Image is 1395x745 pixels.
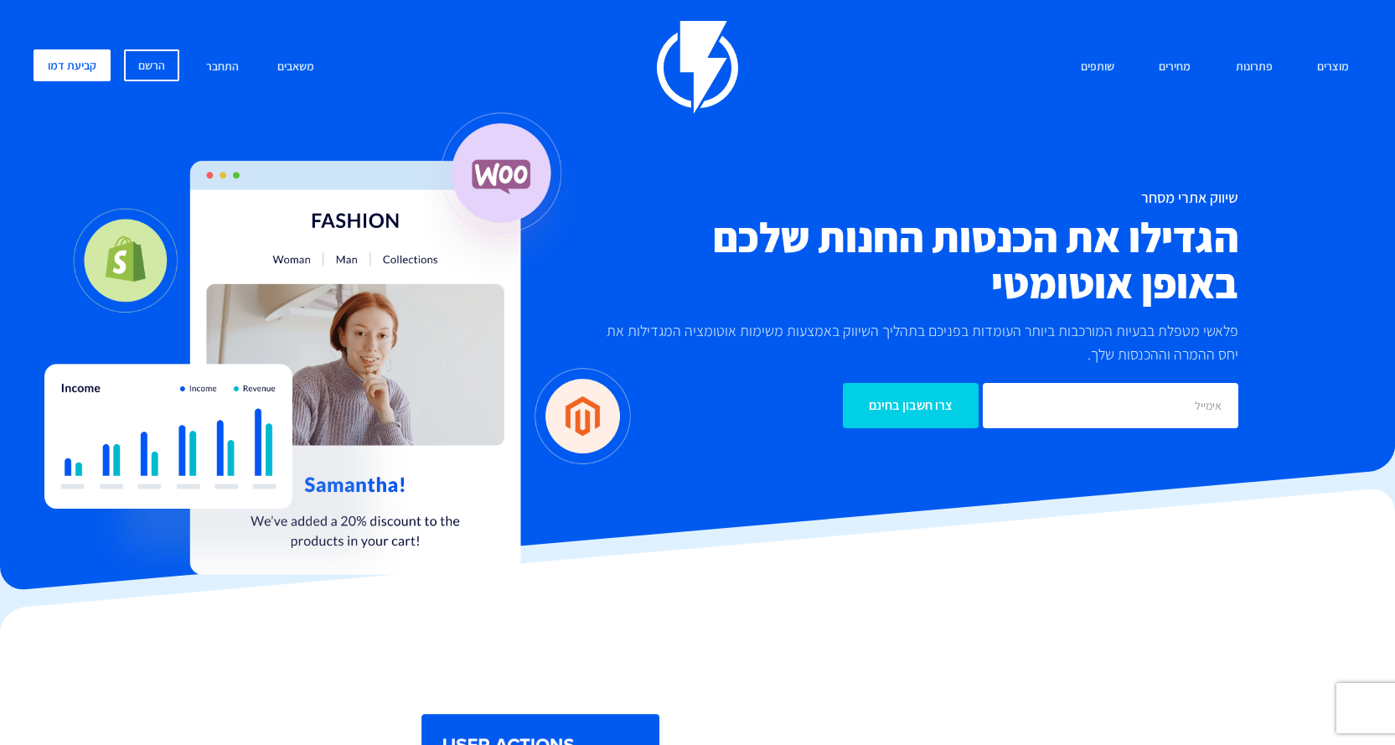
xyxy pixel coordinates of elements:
a: משאבים [265,49,327,85]
a: מוצרים [1305,49,1361,85]
a: הרשם [124,49,179,81]
p: פלאשי מטפלת בבעיות המורכבות ביותר העומדות בפניכם בתהליך השיווק באמצעות משימות אוטומציה המגדילות א... [599,319,1238,366]
a: פתרונות [1223,49,1285,85]
a: שותפים [1068,49,1127,85]
h1: שיווק אתרי מסחר [599,189,1238,206]
input: צרו חשבון בחינם [843,383,979,428]
a: מחירים [1146,49,1203,85]
a: התחבר [194,49,251,85]
a: קביעת דמו [34,49,111,81]
h2: הגדילו את הכנסות החנות שלכם באופן אוטומטי [599,215,1238,307]
input: אימייל [983,383,1238,428]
